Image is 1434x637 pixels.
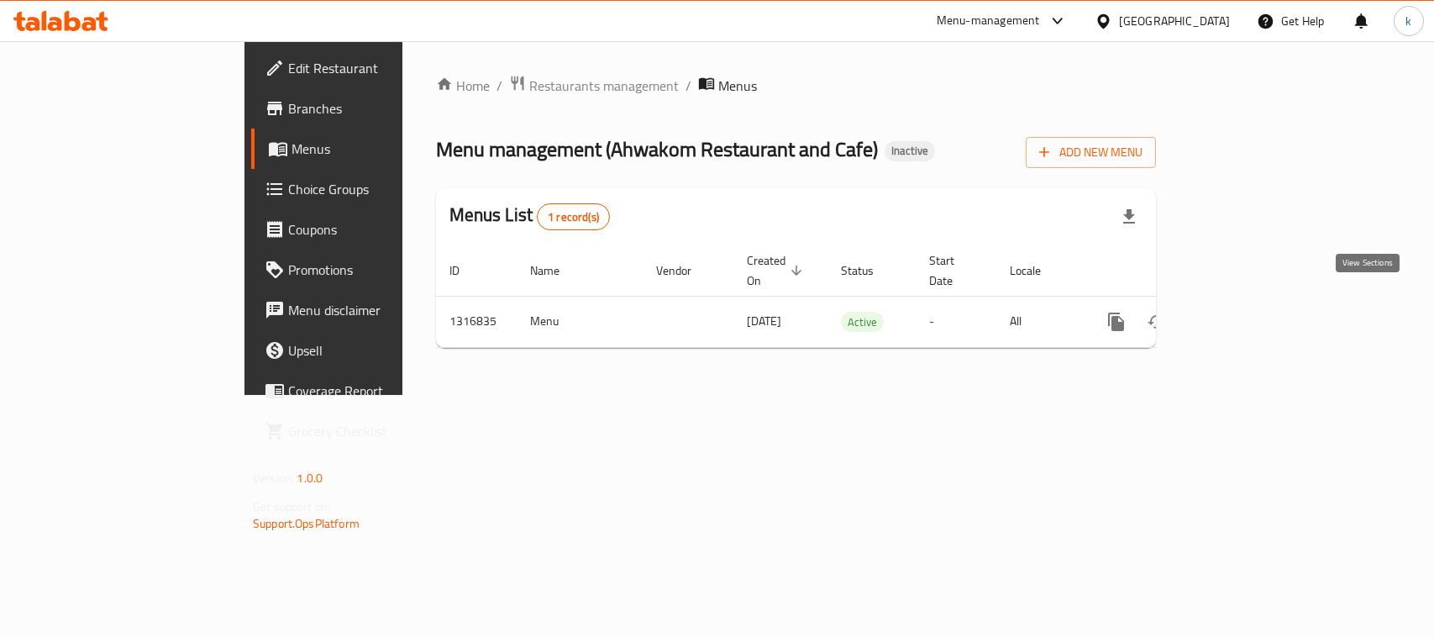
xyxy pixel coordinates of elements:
[496,76,502,96] li: /
[1083,245,1271,297] th: Actions
[251,330,484,371] a: Upsell
[288,58,470,78] span: Edit Restaurant
[1026,137,1156,168] button: Add New Menu
[747,310,781,332] span: [DATE]
[288,219,470,240] span: Coupons
[253,496,330,518] span: Get support on:
[251,129,484,169] a: Menus
[718,76,757,96] span: Menus
[253,513,360,534] a: Support.OpsPlatform
[517,296,643,347] td: Menu
[841,313,884,332] span: Active
[436,130,878,168] span: Menu management ( Ahwakom Restaurant and Cafe )
[251,88,484,129] a: Branches
[297,467,323,489] span: 1.0.0
[916,296,996,347] td: -
[288,340,470,361] span: Upsell
[288,260,470,280] span: Promotions
[449,261,481,281] span: ID
[1119,12,1230,30] div: [GEOGRAPHIC_DATA]
[251,411,484,451] a: Grocery Checklist
[929,250,976,291] span: Start Date
[251,169,484,209] a: Choice Groups
[656,261,713,281] span: Vendor
[449,203,610,230] h2: Menus List
[685,76,691,96] li: /
[885,141,935,161] div: Inactive
[1096,302,1137,342] button: more
[509,75,679,97] a: Restaurants management
[288,421,470,441] span: Grocery Checklist
[937,11,1040,31] div: Menu-management
[251,371,484,411] a: Coverage Report
[885,144,935,158] span: Inactive
[251,209,484,250] a: Coupons
[747,250,807,291] span: Created On
[530,261,581,281] span: Name
[1010,261,1063,281] span: Locale
[292,139,470,159] span: Menus
[1137,302,1177,342] button: Change Status
[288,381,470,401] span: Coverage Report
[288,300,470,320] span: Menu disclaimer
[251,290,484,330] a: Menu disclaimer
[436,75,1156,97] nav: breadcrumb
[529,76,679,96] span: Restaurants management
[251,48,484,88] a: Edit Restaurant
[538,209,609,225] span: 1 record(s)
[537,203,610,230] div: Total records count
[1039,142,1142,163] span: Add New Menu
[996,296,1083,347] td: All
[251,250,484,290] a: Promotions
[288,179,470,199] span: Choice Groups
[288,98,470,118] span: Branches
[841,261,896,281] span: Status
[436,245,1271,348] table: enhanced table
[1405,12,1411,30] span: k
[841,312,884,332] div: Active
[253,467,294,489] span: Version:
